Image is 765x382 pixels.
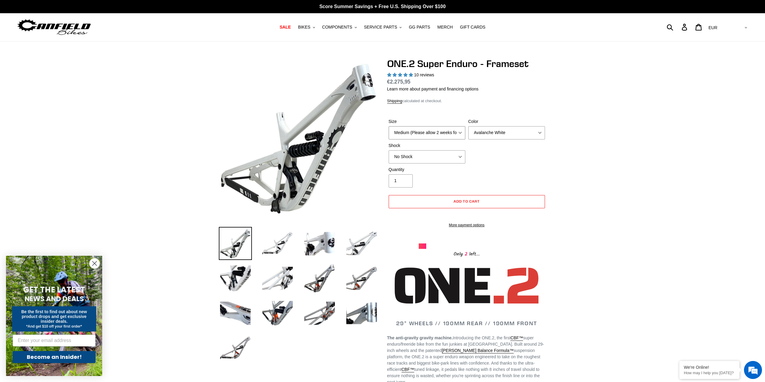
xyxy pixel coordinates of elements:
a: More payment options [389,222,545,228]
img: Load image into Gallery viewer, ONE.2 Super Enduro - Frameset [345,227,378,260]
img: Canfield Bikes [17,18,92,37]
button: Add to cart [389,195,545,208]
div: Only left... [419,249,515,258]
strong: The anti-gravity gravity machine. [387,335,453,340]
span: super enduro/freeride bike from the fun junkies at [GEOGRAPHIC_DATA]. Built around 29-inch wheels... [387,335,544,353]
span: *And get $10 off your first order* [26,324,82,329]
div: calculated at checkout. [387,98,546,104]
a: SALE [277,23,294,31]
span: 5.00 stars [387,72,414,77]
img: Load image into Gallery viewer, ONE.2 Super Enduro - Frameset [261,227,294,260]
img: Load image into Gallery viewer, ONE.2 Super Enduro - Frameset [303,297,336,330]
img: Load image into Gallery viewer, ONE.2 Super Enduro - Frameset [303,227,336,260]
img: Load image into Gallery viewer, ONE.2 Super Enduro - Frameset [261,262,294,295]
span: 2 [463,250,469,258]
span: SERVICE PARTS [364,25,397,30]
span: Be the first to find out about new product drops and get exclusive insider deals. [21,309,87,324]
a: GG PARTS [406,23,433,31]
a: GIFT CARDS [457,23,488,31]
label: Size [389,118,465,125]
span: GIFT CARDS [460,25,485,30]
span: COMPONENTS [322,25,352,30]
span: GET THE LATEST [23,284,85,295]
span: GG PARTS [409,25,430,30]
button: Close dialog [89,258,100,269]
h1: ONE.2 Super Enduro - Frameset [387,58,546,69]
button: SERVICE PARTS [361,23,405,31]
a: CBF™ [510,335,523,341]
label: Shock [389,142,465,149]
span: Add to cart [454,199,480,203]
button: Become an Insider! [13,351,96,363]
img: Load image into Gallery viewer, ONE.2 Super Enduro - Frameset [345,262,378,295]
a: Learn more about payment and financing options [387,87,479,91]
button: BIKES [295,23,318,31]
a: MERCH [434,23,456,31]
img: Load image into Gallery viewer, ONE.2 Super Enduro - Frameset [345,297,378,330]
span: SALE [280,25,291,30]
span: MERCH [437,25,453,30]
input: Enter your email address [13,335,96,347]
a: Shipping [387,99,402,104]
img: Load image into Gallery viewer, ONE.2 Super Enduro - Frameset [219,297,252,330]
a: [PERSON_NAME] Balance Formula™ [442,348,514,353]
span: 29" WHEELS // 190MM REAR // 190MM FRONT [396,320,537,327]
img: Load image into Gallery viewer, ONE.2 Super Enduro - Frameset [303,262,336,295]
button: COMPONENTS [319,23,360,31]
img: Load image into Gallery viewer, ONE.2 Super Enduro - Frameset [219,332,252,365]
p: How may I help you today? [684,371,735,375]
span: Introducing the ONE.2, the first [453,335,510,340]
span: €2.275,95 [387,79,411,85]
a: CBF™ [402,367,414,372]
input: Search [670,20,685,34]
span: NEWS AND DEALS [25,294,84,304]
span: 10 reviews [414,72,434,77]
label: Color [468,118,545,125]
span: BIKES [298,25,310,30]
img: Load image into Gallery viewer, ONE.2 Super Enduro - Frameset [219,227,252,260]
img: Load image into Gallery viewer, ONE.2 Super Enduro - Frameset [261,297,294,330]
div: We're Online! [684,365,735,370]
label: Quantity [389,167,465,173]
img: Load image into Gallery viewer, ONE.2 Super Enduro - Frameset [219,262,252,295]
